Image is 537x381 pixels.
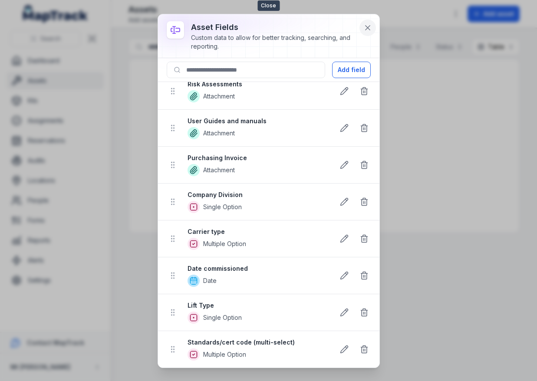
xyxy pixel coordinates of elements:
[188,264,327,273] strong: Date commissioned
[188,80,327,89] strong: Risk Assessments
[203,276,217,285] span: Date
[188,301,327,310] strong: Lift Type
[203,129,235,138] span: Attachment
[257,0,280,11] span: Close
[188,227,327,236] strong: Carrier type
[203,92,235,101] span: Attachment
[203,313,242,322] span: Single Option
[203,203,242,211] span: Single Option
[203,166,235,174] span: Attachment
[188,190,327,199] strong: Company Division
[332,62,371,78] button: Add field
[188,117,327,125] strong: User Guides and manuals
[191,33,357,51] div: Custom data to allow for better tracking, searching, and reporting.
[203,350,246,359] span: Multiple Option
[188,338,327,347] strong: Standards/cert code (multi-select)
[203,240,246,248] span: Multiple Option
[188,154,327,162] strong: Purchasing Invoice
[191,21,357,33] h3: asset fields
